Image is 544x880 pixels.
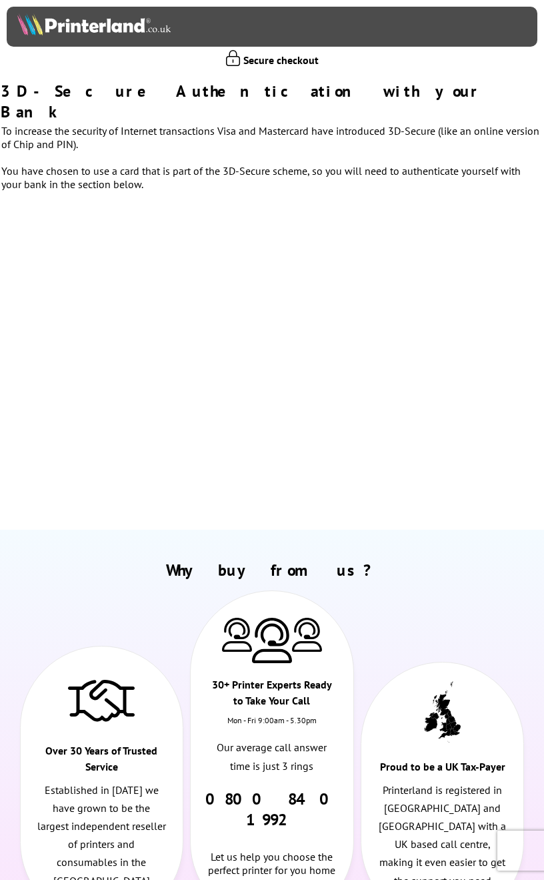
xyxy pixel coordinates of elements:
[16,560,527,580] h2: Why buy from us?
[68,673,135,727] img: Trusted Service
[292,618,322,652] img: Printer Experts
[207,739,337,775] p: Our average call answer time is just 3 rings
[377,759,507,781] div: Proud to be a UK Tax-Payer
[205,789,339,830] a: 0800 840 1992
[191,715,353,739] div: Mon - Fri 9:00am - 5.30pm
[252,618,292,664] img: Printer Experts
[424,681,461,743] img: UK tax payer
[37,743,167,781] div: Over 30 Years of Trusted Service
[1,124,539,191] span: To increase the security of Internet transactions Visa and Mastercard have introduced 3D-Secure (...
[1,81,543,122] div: 3D-Secure Authentication with your Bank
[207,677,337,715] div: 30+ Printer Experts Ready to Take Your Call
[226,50,319,67] span: Secure checkout
[222,618,252,652] img: Printer Experts
[17,13,171,35] img: Printerland Logo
